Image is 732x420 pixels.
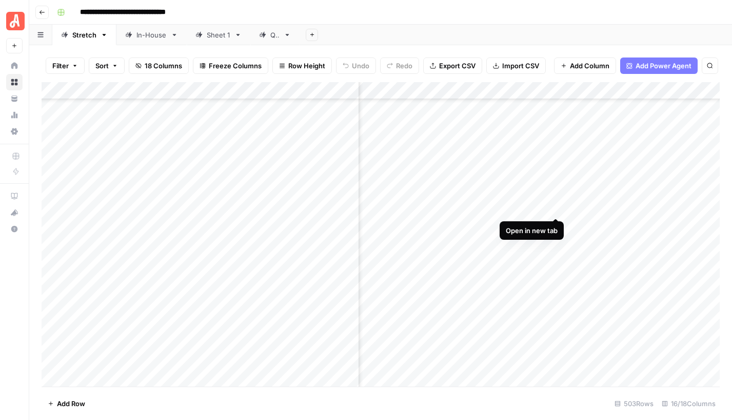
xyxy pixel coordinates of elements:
[658,395,720,412] div: 16/18 Columns
[270,30,280,40] div: QA
[95,61,109,71] span: Sort
[116,25,187,45] a: In-House
[502,61,539,71] span: Import CSV
[352,61,369,71] span: Undo
[396,61,412,71] span: Redo
[57,398,85,409] span: Add Row
[52,25,116,45] a: Stretch
[6,107,23,123] a: Usage
[6,123,23,140] a: Settings
[506,225,558,236] div: Open in new tab
[7,205,22,220] div: What's new?
[6,90,23,107] a: Your Data
[620,58,698,74] button: Add Power Agent
[6,221,23,237] button: Help + Support
[554,58,616,74] button: Add Column
[89,58,125,74] button: Sort
[72,30,96,40] div: Stretch
[486,58,546,74] button: Import CSV
[209,61,262,71] span: Freeze Columns
[6,188,23,204] a: AirOps Academy
[193,58,268,74] button: Freeze Columns
[6,8,23,34] button: Workspace: Angi
[6,204,23,221] button: What's new?
[145,61,182,71] span: 18 Columns
[46,58,85,74] button: Filter
[439,61,476,71] span: Export CSV
[136,30,167,40] div: In-House
[288,61,325,71] span: Row Height
[6,58,23,74] a: Home
[570,61,609,71] span: Add Column
[6,74,23,90] a: Browse
[187,25,250,45] a: Sheet 1
[423,58,482,74] button: Export CSV
[272,58,332,74] button: Row Height
[6,12,25,30] img: Angi Logo
[42,395,91,412] button: Add Row
[129,58,189,74] button: 18 Columns
[52,61,69,71] span: Filter
[207,30,230,40] div: Sheet 1
[636,61,691,71] span: Add Power Agent
[336,58,376,74] button: Undo
[610,395,658,412] div: 503 Rows
[250,25,300,45] a: QA
[380,58,419,74] button: Redo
